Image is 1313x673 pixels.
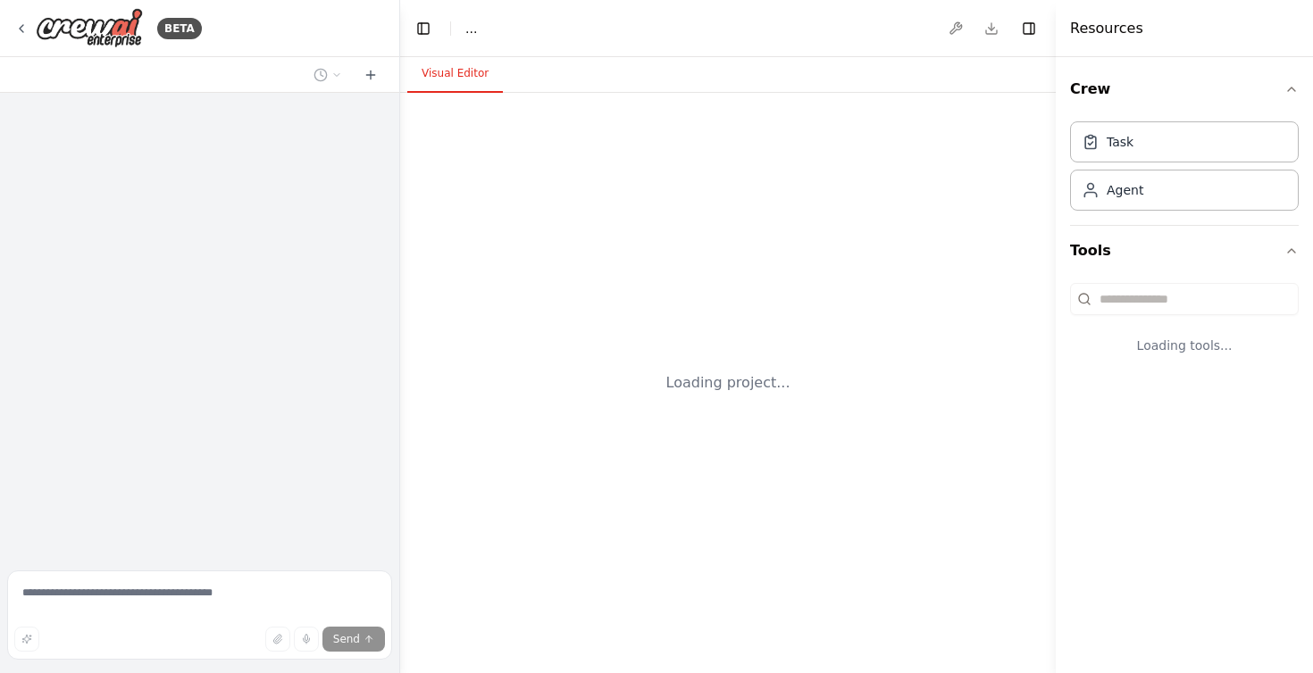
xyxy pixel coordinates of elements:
button: Tools [1070,226,1299,276]
span: Send [333,632,360,646]
div: Loading tools... [1070,322,1299,369]
button: Improve this prompt [14,627,39,652]
button: Click to speak your automation idea [294,627,319,652]
div: Agent [1107,181,1143,199]
button: Hide right sidebar [1016,16,1041,41]
div: Loading project... [666,372,790,394]
div: BETA [157,18,202,39]
button: Visual Editor [407,55,503,93]
h4: Resources [1070,18,1143,39]
nav: breadcrumb [465,20,477,37]
div: Crew [1070,114,1299,225]
button: Switch to previous chat [306,64,349,86]
button: Crew [1070,64,1299,114]
div: Tools [1070,276,1299,383]
button: Send [322,627,385,652]
button: Start a new chat [356,64,385,86]
img: Logo [36,8,143,48]
div: Task [1107,133,1133,151]
button: Upload files [265,627,290,652]
span: ... [465,20,477,37]
button: Hide left sidebar [411,16,436,41]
